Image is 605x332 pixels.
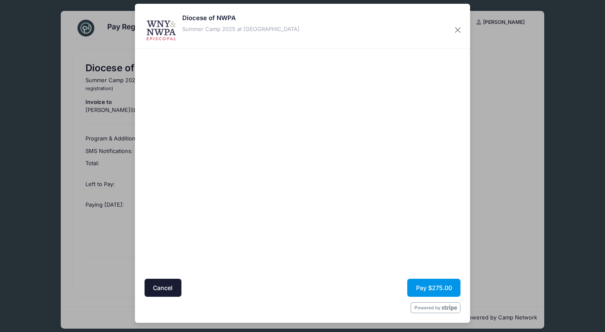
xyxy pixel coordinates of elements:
[182,13,300,23] h5: Diocese of NWPA
[305,51,463,236] iframe: Secure payment input frame
[450,23,465,38] button: Close
[143,51,300,277] iframe: Secure address input frame
[143,143,300,145] iframe: Google autocomplete suggestions dropdown list
[145,279,181,297] button: Cancel
[182,25,300,34] div: Summer Camp 2025 at [GEOGRAPHIC_DATA]
[407,279,460,297] button: Pay $275.00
